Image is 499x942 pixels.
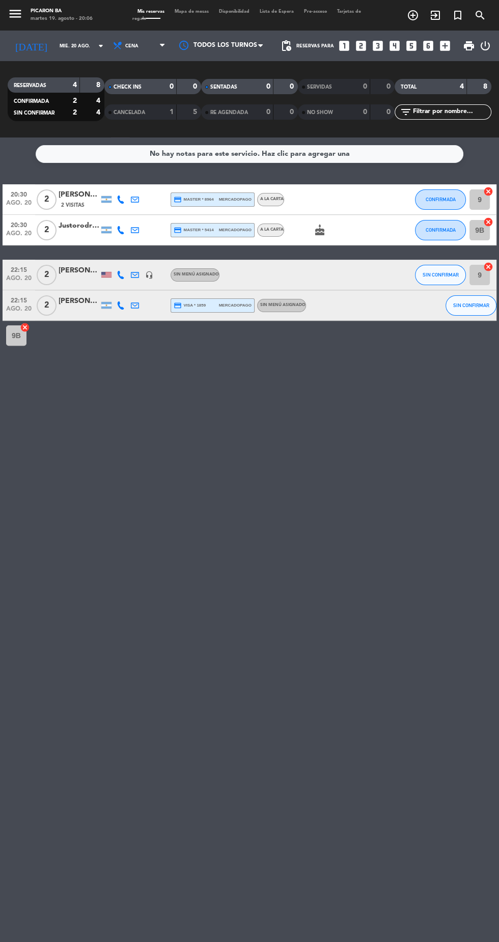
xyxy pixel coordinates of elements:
i: add_circle_outline [407,9,419,21]
i: cancel [483,186,493,197]
div: Justorodri97 [59,220,99,232]
div: [PERSON_NAME] [59,265,99,276]
i: credit_card [174,301,182,310]
span: Reservas para [296,43,334,49]
i: cake [314,224,326,236]
span: A LA CARTA [260,197,284,201]
span: 2 [37,220,57,240]
button: CONFIRMADA [415,189,466,210]
i: power_settings_new [479,40,491,52]
i: turned_in_not [452,9,464,21]
strong: 0 [386,108,393,116]
i: looks_one [338,39,351,52]
span: SIN CONFIRMAR [453,302,489,308]
span: Cena [125,43,138,49]
input: Filtrar por nombre... [412,106,491,118]
strong: 8 [483,83,489,90]
button: SIN CONFIRMAR [446,295,496,316]
button: CONFIRMADA [415,220,466,240]
i: credit_card [174,226,182,234]
span: CONFIRMADA [426,197,456,202]
i: filter_list [400,106,412,118]
strong: 0 [266,83,270,90]
span: CHECK INS [114,85,142,90]
span: 22:15 [6,294,32,306]
i: exit_to_app [429,9,441,21]
div: [PERSON_NAME] [59,189,99,201]
span: SIN CONFIRMAR [14,110,54,116]
i: looks_two [354,39,368,52]
button: SIN CONFIRMAR [415,265,466,285]
strong: 5 [193,108,199,116]
span: SERVIDAS [307,85,332,90]
button: menu [8,6,23,24]
i: looks_5 [405,39,418,52]
i: add_box [438,39,452,52]
div: [PERSON_NAME] [59,295,99,307]
i: cancel [483,217,493,227]
i: [DATE] [8,36,54,56]
span: master * 8964 [174,196,214,204]
strong: 0 [363,108,367,116]
strong: 1 [170,108,174,116]
span: 22:15 [6,263,32,275]
span: SENTADAS [210,85,237,90]
span: Pre-acceso [299,9,332,14]
span: ago. 20 [6,230,32,242]
i: cancel [483,262,493,272]
i: search [474,9,486,21]
strong: 8 [96,81,102,89]
strong: 0 [386,83,393,90]
span: master * 5414 [174,226,214,234]
span: Mis reservas [132,9,170,14]
span: 2 Visitas [61,201,85,209]
span: TOTAL [401,85,417,90]
i: credit_card [174,196,182,204]
span: SIN CONFIRMAR [423,272,459,278]
span: Lista de Espera [255,9,299,14]
span: pending_actions [280,40,292,52]
span: print [463,40,475,52]
span: CONFIRMADA [14,99,49,104]
i: menu [8,6,23,21]
span: Sin menú asignado [260,303,306,307]
div: No hay notas para este servicio. Haz clic para agregar una [150,148,350,160]
span: ago. 20 [6,306,32,317]
span: RE AGENDADA [210,110,248,115]
strong: 2 [73,109,77,116]
span: 20:30 [6,218,32,230]
i: cancel [20,322,30,333]
strong: 0 [290,83,296,90]
strong: 0 [170,83,174,90]
span: A LA CARTA [260,228,284,232]
span: visa * 1859 [174,301,206,310]
span: mercadopago [219,196,252,203]
span: ago. 20 [6,200,32,211]
strong: 4 [96,109,102,116]
strong: 4 [96,97,102,104]
span: Mapa de mesas [170,9,214,14]
strong: 0 [193,83,199,90]
span: Sin menú asignado [174,272,219,276]
i: looks_3 [371,39,384,52]
span: ago. 20 [6,275,32,287]
i: looks_6 [422,39,435,52]
div: martes 19. agosto - 20:06 [31,15,93,23]
span: mercadopago [219,302,252,309]
span: CONFIRMADA [426,227,456,233]
span: NO SHOW [307,110,333,115]
span: CANCELADA [114,110,145,115]
strong: 4 [73,81,77,89]
span: 2 [37,189,57,210]
span: 2 [37,265,57,285]
strong: 2 [73,97,77,104]
div: Picaron BA [31,8,93,15]
span: RESERVADAS [14,83,46,88]
strong: 0 [363,83,367,90]
i: arrow_drop_down [95,40,107,52]
div: LOG OUT [479,31,491,61]
i: headset_mic [145,271,153,279]
i: looks_4 [388,39,401,52]
span: 20:30 [6,188,32,200]
strong: 4 [460,83,464,90]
